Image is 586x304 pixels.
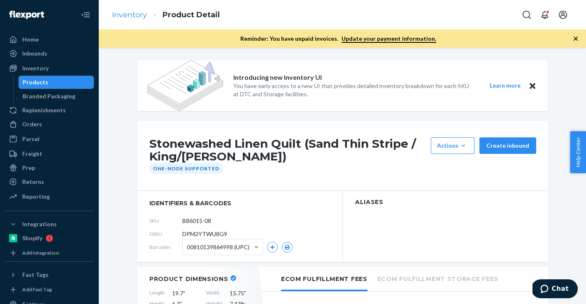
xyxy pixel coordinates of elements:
h1: Stonewashed Linen Quilt (Sand Thin Stripe / King/[PERSON_NAME]) [149,137,427,163]
span: 00810139864998 (UPC) [187,240,249,254]
div: Home [22,35,39,44]
button: Open notifications [537,7,553,23]
div: Shopify [22,234,42,242]
iframe: Opens a widget where you can chat to one of our agents [533,279,578,300]
span: DSKU [149,230,182,237]
ol: breadcrumbs [105,3,226,27]
a: Products [19,76,94,89]
button: Actions [431,137,474,154]
div: Inbounds [22,49,47,58]
span: Length [149,289,165,297]
img: Flexport logo [9,11,44,19]
a: Branded Packaging [19,90,94,103]
div: Fast Tags [22,271,49,279]
a: Update your payment information. [342,35,436,43]
div: Reporting [22,193,50,201]
div: Freight [22,150,42,158]
a: Parcel [5,132,94,146]
a: Inventory [112,10,147,19]
div: One-Node Supported [149,163,223,174]
span: Barcodes [149,244,182,251]
button: Create inbound [479,137,536,154]
a: Orders [5,118,94,131]
div: Products [23,78,48,86]
span: SKU [149,217,182,224]
p: Introducing new Inventory UI [233,73,322,82]
button: Integrations [5,218,94,231]
li: Ecom Fulfillment Fees [281,267,367,291]
a: Inbounds [5,47,94,60]
button: Learn more [484,81,526,91]
li: Ecom Fulfillment Storage Fees [377,267,498,290]
a: Add Fast Tag [5,285,94,295]
span: DPM2YTWU8G9 [182,230,227,238]
span: " [183,290,185,297]
span: Width [206,289,222,297]
p: Reminder: You have unpaid invoices. [240,35,436,43]
a: Product Detail [163,10,220,19]
a: Prep [5,161,94,174]
a: Inventory [5,62,94,75]
img: new-reports-banner-icon.82668bd98b6a51aee86340f2a7b77ae3.png [147,60,223,111]
a: Reporting [5,190,94,203]
div: Orders [22,120,42,128]
a: Add Integration [5,248,94,258]
a: Returns [5,175,94,188]
button: Open account menu [555,7,571,23]
button: Help Center [570,131,586,173]
span: identifiers & barcodes [149,199,330,207]
div: Parcel [22,135,40,143]
h2: Product Dimensions [149,275,228,283]
div: Inventory [22,64,49,72]
span: 19.7 [172,289,199,297]
a: Shopify [5,232,94,245]
div: Integrations [22,220,57,228]
div: Add Fast Tag [22,286,52,293]
span: 15.75 [230,289,256,297]
h2: Aliases [355,199,536,205]
p: You have early access to a new UI that provides detailed inventory breakdown for each SKU at DTC ... [233,82,474,98]
button: Fast Tags [5,268,94,281]
button: Close [527,81,538,91]
div: Returns [22,178,44,186]
a: Freight [5,147,94,160]
button: Close Navigation [77,7,94,23]
button: Open Search Box [519,7,535,23]
div: Branded Packaging [23,92,75,100]
a: Replenishments [5,104,94,117]
a: Home [5,33,94,46]
div: Actions [437,142,468,150]
div: Add Integration [22,249,59,256]
div: Replenishments [22,106,66,114]
span: " [244,290,246,297]
div: Prep [22,164,35,172]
